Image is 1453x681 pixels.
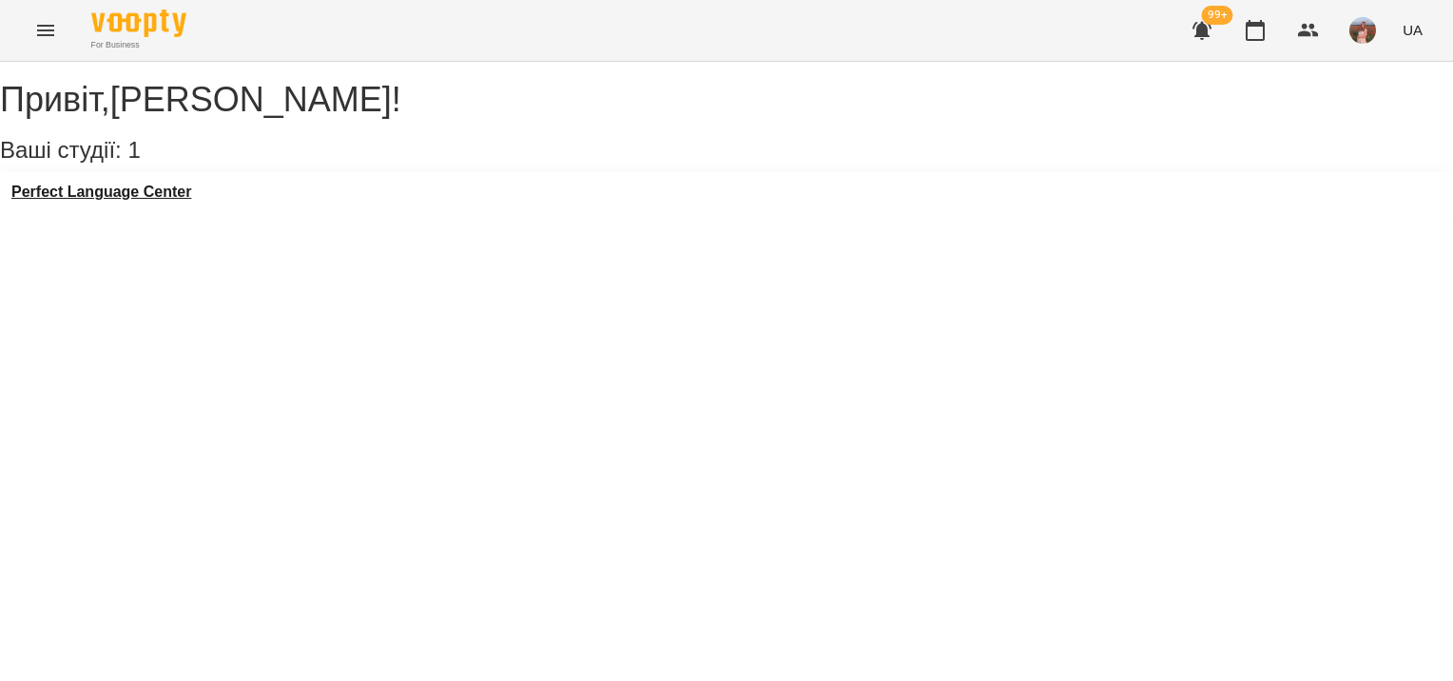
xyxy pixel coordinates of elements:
span: 99+ [1202,6,1233,25]
img: 048db166075239a293953ae74408eb65.jpg [1349,17,1376,44]
img: Voopty Logo [91,10,186,37]
span: UA [1403,20,1423,40]
a: Perfect Language Center [11,184,191,201]
button: UA [1395,12,1430,48]
button: Menu [23,8,68,53]
span: For Business [91,39,186,51]
span: 1 [127,137,140,163]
